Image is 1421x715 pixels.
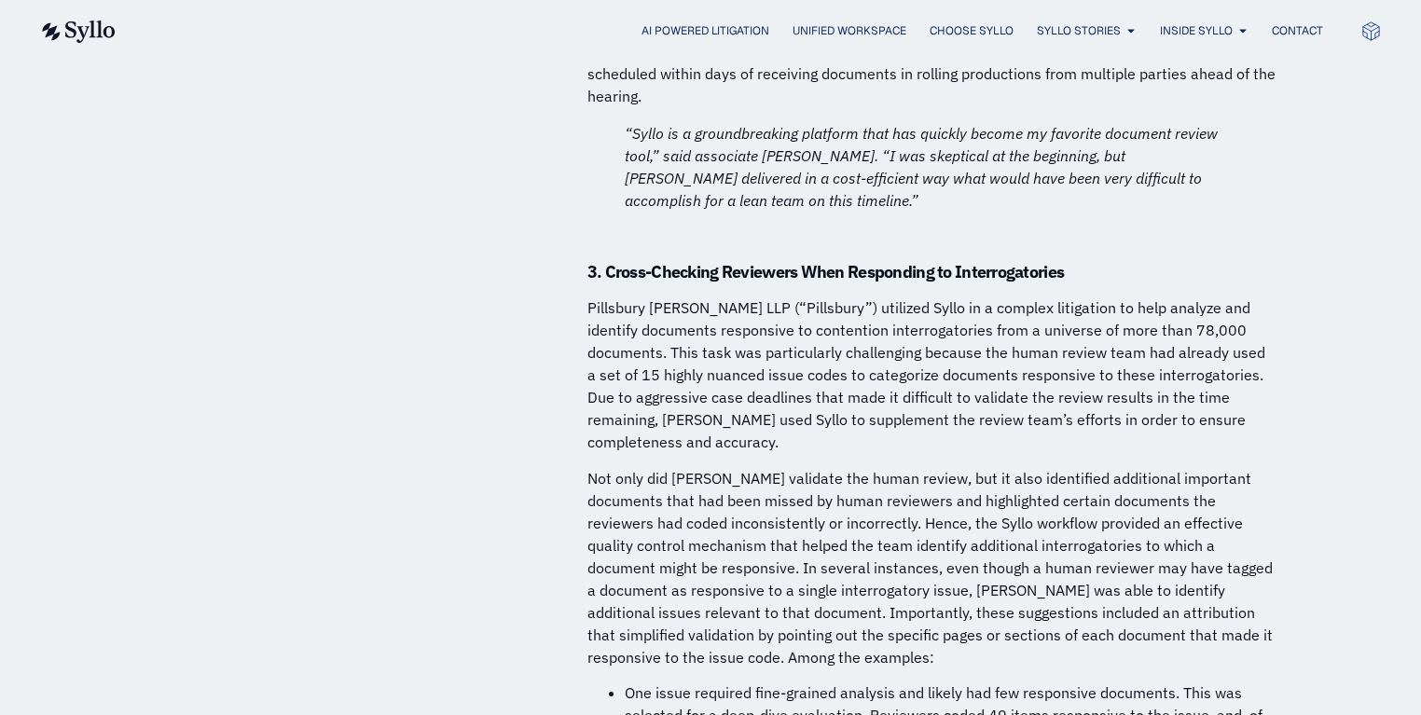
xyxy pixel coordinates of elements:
p: Not only did [PERSON_NAME] validate the human review, but it also identified additional important... [587,467,1277,668]
p: Pillsbury [PERSON_NAME] LLP (“Pillsbury”) utilized Syllo in a complex litigation to help analyze ... [587,296,1277,453]
div: Menu Toggle [153,22,1323,40]
img: syllo [39,21,116,43]
a: Contact [1272,22,1323,39]
a: Unified Workspace [793,22,906,39]
a: Choose Syllo [930,22,1014,39]
a: AI Powered Litigation [642,22,769,39]
a: Inside Syllo [1160,22,1233,39]
em: “Syllo is a groundbreaking platform that has quickly become my favorite document review tool,” sa... [625,124,1218,210]
nav: Menu [153,22,1323,40]
strong: 3. Cross-Checking Reviewers When Responding to Interrogatories [587,261,1064,282]
a: Syllo Stories [1037,22,1121,39]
